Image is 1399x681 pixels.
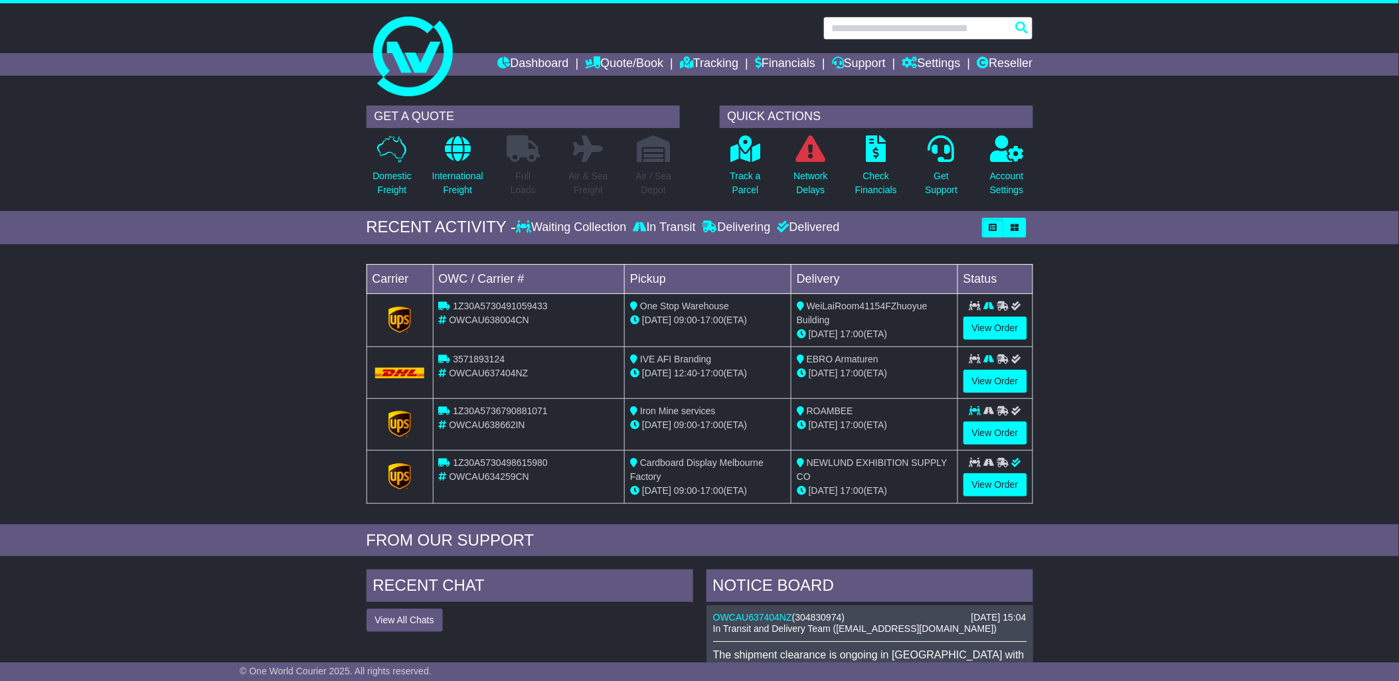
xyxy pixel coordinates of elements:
div: FROM OUR SUPPORT [367,531,1033,550]
td: OWC / Carrier # [433,264,625,293]
span: One Stop Warehouse [640,301,729,311]
div: NOTICE BOARD [706,569,1033,605]
span: 1Z30A5730498615980 [453,457,547,468]
a: CheckFinancials [855,135,898,204]
span: OWCAU634259CN [449,471,529,482]
p: Air & Sea Freight [569,169,608,197]
a: InternationalFreight [432,135,484,204]
a: Quote/Book [585,53,663,76]
span: OWCAU638004CN [449,315,529,325]
p: Air / Sea Depot [636,169,672,197]
div: GET A QUOTE [367,106,680,128]
span: 17:00 [841,329,864,339]
span: 17:00 [700,368,724,378]
span: 09:00 [674,485,697,496]
span: NEWLUND EXHIBITION SUPPLY CO [797,457,947,482]
span: WeiLaiRoom41154FZhuoyue Building [797,301,928,325]
span: 3571893124 [453,354,505,364]
a: Settings [902,53,961,76]
span: 17:00 [700,315,724,325]
span: [DATE] [809,419,838,430]
div: Delivering [699,220,774,235]
span: 12:40 [674,368,697,378]
span: 1Z30A5730491059433 [453,301,547,311]
a: OWCAU637404NZ [713,612,792,623]
div: - (ETA) [630,313,785,327]
a: View Order [963,317,1027,340]
p: The shipment clearance is ongoing in [GEOGRAPHIC_DATA] with an estimated delivery of 27/08 [713,648,1027,674]
span: [DATE] [642,485,671,496]
a: Financials [755,53,815,76]
span: Cardboard Display Melbourne Factory [630,457,764,482]
button: View All Chats [367,609,443,632]
a: View Order [963,370,1027,393]
span: EBRO Armaturen [807,354,878,364]
p: Check Financials [855,169,897,197]
div: Delivered [774,220,840,235]
img: GetCarrierServiceLogo [388,411,411,437]
a: GetSupport [924,135,958,204]
span: 17:00 [841,485,864,496]
span: [DATE] [809,485,838,496]
span: 09:00 [674,419,697,430]
p: Account Settings [990,169,1024,197]
span: OWCAU637404NZ [449,368,528,378]
div: (ETA) [797,484,952,498]
span: 09:00 [674,315,697,325]
a: Dashboard [498,53,569,76]
p: International Freight [432,169,483,197]
div: (ETA) [797,327,952,341]
span: 17:00 [841,419,864,430]
span: [DATE] [642,368,671,378]
span: ROAMBEE [807,406,853,416]
div: RECENT ACTIVITY - [367,218,517,237]
div: - (ETA) [630,366,785,380]
div: Waiting Collection [516,220,629,235]
td: Pickup [625,264,791,293]
span: 17:00 [700,485,724,496]
div: QUICK ACTIONS [720,106,1033,128]
a: Track aParcel [730,135,762,204]
span: [DATE] [809,368,838,378]
span: [DATE] [642,315,671,325]
a: DomesticFreight [372,135,412,204]
span: 17:00 [700,419,724,430]
div: ( ) [713,612,1027,623]
span: In Transit and Delivery Team ([EMAIL_ADDRESS][DOMAIN_NAME]) [713,623,997,634]
span: OWCAU638662IN [449,419,525,430]
span: [DATE] [809,329,838,339]
div: [DATE] 15:04 [971,612,1026,623]
a: AccountSettings [989,135,1025,204]
a: NetworkDelays [793,135,828,204]
a: Reseller [977,53,1032,76]
div: (ETA) [797,366,952,380]
div: - (ETA) [630,418,785,432]
p: Track a Parcel [730,169,761,197]
span: IVE AFI Branding [640,354,711,364]
span: © One World Courier 2025. All rights reserved. [240,666,432,676]
div: - (ETA) [630,484,785,498]
div: (ETA) [797,418,952,432]
td: Delivery [791,264,957,293]
span: 304830974 [795,612,841,623]
a: View Order [963,421,1027,445]
div: RECENT CHAT [367,569,693,605]
td: Carrier [367,264,433,293]
span: [DATE] [642,419,671,430]
div: In Transit [630,220,699,235]
td: Status [957,264,1032,293]
img: DHL.png [375,368,425,378]
a: Tracking [680,53,738,76]
a: View Order [963,473,1027,496]
img: GetCarrierServiceLogo [388,307,411,333]
a: Support [832,53,886,76]
p: Get Support [925,169,957,197]
p: Domestic Freight [372,169,411,197]
p: Full Loads [507,169,540,197]
span: 1Z30A5736790881071 [453,406,547,416]
span: 17:00 [841,368,864,378]
span: Iron Mine services [640,406,716,416]
p: Network Delays [793,169,827,197]
img: GetCarrierServiceLogo [388,463,411,490]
